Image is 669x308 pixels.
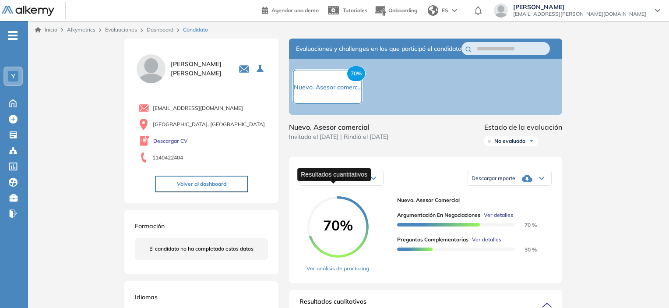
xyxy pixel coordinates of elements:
[513,4,646,11] span: [PERSON_NAME]
[480,211,513,219] button: Ver detalles
[442,7,448,14] span: ES
[183,26,208,34] span: Candidato
[105,26,137,33] a: Evaluaciones
[397,236,468,244] span: Preguntas complementarias
[35,26,57,34] a: Inicio
[296,44,461,53] span: Evaluaciones y challenges en los que participó el candidato
[2,6,54,17] img: Logo
[153,137,188,145] a: Descargar CV
[484,122,562,132] span: Estado de la evaluación
[155,176,248,192] button: Volver al dashboard
[271,7,319,14] span: Agendar una demo
[289,132,388,142] span: Invitado el [DATE] | Rindió el [DATE]
[152,154,183,162] span: 1140422404
[484,211,513,219] span: Ver detalles
[514,222,537,228] span: 70 %
[297,168,371,181] div: Resultados cuantitativos
[428,5,438,16] img: world
[513,11,646,18] span: [EMAIL_ADDRESS][PERSON_NAME][DOMAIN_NAME]
[262,4,319,15] a: Agendar una demo
[468,236,501,244] button: Ver detalles
[397,211,480,219] span: Argumentación en negociaciones
[171,60,228,78] span: [PERSON_NAME] [PERSON_NAME]
[397,196,545,204] span: Nuevo. Asesor comercial
[343,7,367,14] span: Tutoriales
[135,222,165,230] span: Formación
[289,122,388,132] span: Nuevo. Asesor comercial
[388,7,417,14] span: Onboarding
[306,265,369,273] a: Ver análisis de proctoring
[8,35,18,36] i: -
[153,104,243,112] span: [EMAIL_ADDRESS][DOMAIN_NAME]
[135,293,158,301] span: Idiomas
[472,236,501,244] span: Ver detalles
[472,175,515,182] span: Descargar reporte
[11,73,15,80] span: Y
[529,138,534,144] img: Ícono de flecha
[294,83,362,91] span: Nuevo. Asesor comerc...
[452,9,457,12] img: arrow
[374,1,417,20] button: Onboarding
[149,245,254,253] span: El candidato no ha completado estos datos
[347,66,366,81] span: 70%
[147,26,173,33] a: Dashboard
[494,138,525,145] span: No evaluado
[307,218,369,232] span: 70%
[153,120,265,128] span: [GEOGRAPHIC_DATA], [GEOGRAPHIC_DATA]
[135,53,167,85] img: PROFILE_MENU_LOGO_USER
[67,26,95,33] span: Alkymetrics
[514,246,537,253] span: 30 %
